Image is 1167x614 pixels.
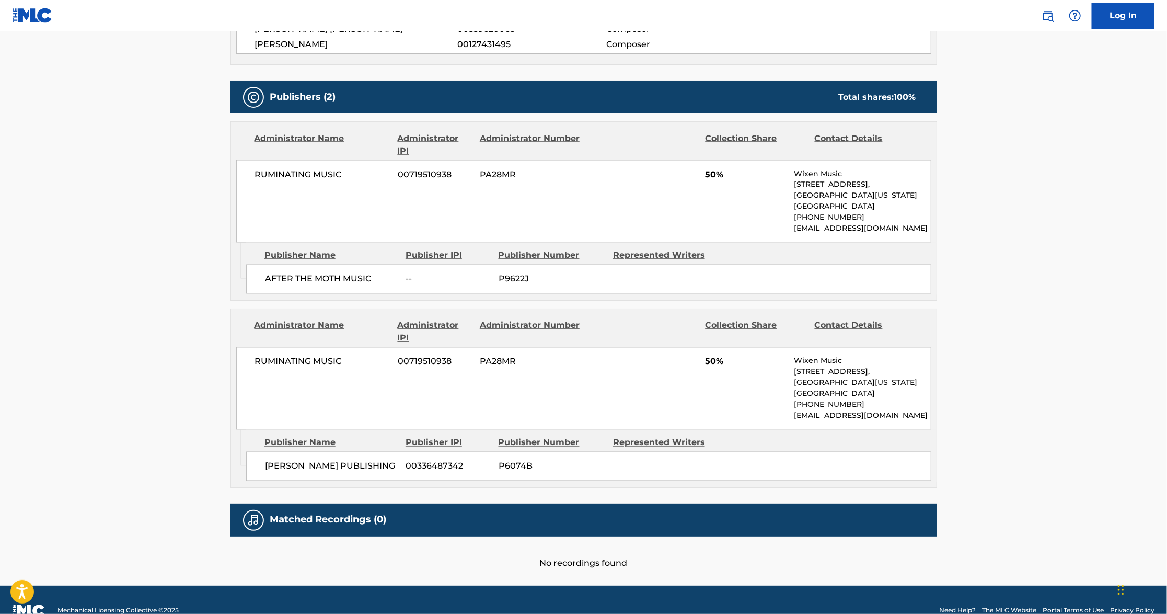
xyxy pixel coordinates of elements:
[398,132,472,157] div: Administrator IPI
[705,132,806,157] div: Collection Share
[480,168,581,181] span: PA28MR
[406,273,491,286] span: --
[815,132,916,157] div: Contact Details
[794,356,930,367] p: Wixen Music
[794,400,930,411] p: [PHONE_NUMBER]
[255,168,390,181] span: RUMINATING MUSIC
[398,356,472,368] span: 00719510938
[499,460,605,473] span: P6074B
[499,273,605,286] span: P9622J
[839,91,916,104] div: Total shares:
[255,132,390,157] div: Administrator Name
[457,38,606,51] span: 00127431495
[13,8,53,23] img: MLC Logo
[247,514,260,527] img: Matched Recordings
[406,460,491,473] span: 00336487342
[1042,9,1054,22] img: search
[794,367,930,378] p: [STREET_ADDRESS],
[1118,574,1124,606] div: Drag
[255,320,390,345] div: Administrator Name
[270,91,336,103] h5: Publishers (2)
[264,437,398,449] div: Publisher Name
[1069,9,1081,22] img: help
[499,249,605,262] div: Publisher Number
[1092,3,1154,29] a: Log In
[794,389,930,400] p: [GEOGRAPHIC_DATA]
[613,437,720,449] div: Represented Writers
[247,91,260,104] img: Publishers
[705,320,806,345] div: Collection Share
[1037,5,1058,26] a: Public Search
[794,223,930,234] p: [EMAIL_ADDRESS][DOMAIN_NAME]
[406,437,491,449] div: Publisher IPI
[480,132,581,157] div: Administrator Number
[270,514,387,526] h5: Matched Recordings (0)
[815,320,916,345] div: Contact Details
[255,38,458,51] span: [PERSON_NAME]
[705,356,786,368] span: 50%
[264,249,398,262] div: Publisher Name
[794,168,930,179] p: Wixen Music
[265,273,398,286] span: AFTER THE MOTH MUSIC
[606,38,742,51] span: Composer
[499,437,605,449] div: Publisher Number
[794,378,930,389] p: [GEOGRAPHIC_DATA][US_STATE]
[794,179,930,190] p: [STREET_ADDRESS],
[265,460,398,473] span: [PERSON_NAME] PUBLISHING
[794,212,930,223] p: [PHONE_NUMBER]
[705,168,786,181] span: 50%
[613,249,720,262] div: Represented Writers
[398,320,472,345] div: Administrator IPI
[794,190,930,201] p: [GEOGRAPHIC_DATA][US_STATE]
[230,537,937,570] div: No recordings found
[406,249,491,262] div: Publisher IPI
[894,92,916,102] span: 100 %
[480,356,581,368] span: PA28MR
[255,356,390,368] span: RUMINATING MUSIC
[1115,564,1167,614] iframe: Chat Widget
[794,201,930,212] p: [GEOGRAPHIC_DATA]
[480,320,581,345] div: Administrator Number
[1065,5,1085,26] div: Help
[794,411,930,422] p: [EMAIL_ADDRESS][DOMAIN_NAME]
[398,168,472,181] span: 00719510938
